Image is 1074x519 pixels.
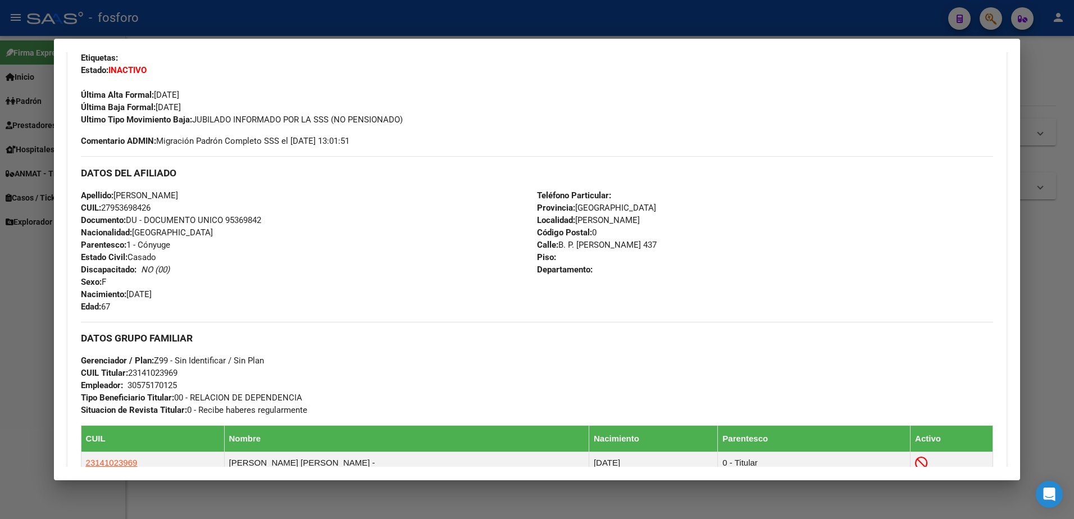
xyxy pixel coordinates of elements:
[537,252,556,262] strong: Piso:
[81,190,113,201] strong: Apellido:
[81,368,128,378] strong: CUIL Titular:
[537,190,611,201] strong: Teléfono Particular:
[81,368,178,378] span: 23141023969
[81,190,178,201] span: [PERSON_NAME]
[108,65,147,75] strong: INACTIVO
[81,115,192,125] strong: Ultimo Tipo Movimiento Baja:
[81,425,224,452] th: CUIL
[81,405,307,415] span: 0 - Recibe haberes regularmente
[81,302,110,312] span: 67
[81,65,108,75] strong: Estado:
[537,240,657,250] span: B. P. [PERSON_NAME] 437
[537,203,656,213] span: [GEOGRAPHIC_DATA]
[81,277,106,287] span: F
[81,115,403,125] span: JUBILADO INFORMADO POR LA SSS (NO PENSIONADO)
[718,425,911,452] th: Parentesco
[81,302,101,312] strong: Edad:
[81,252,156,262] span: Casado
[81,227,132,238] strong: Nacionalidad:
[81,289,126,299] strong: Nacimiento:
[81,393,302,403] span: 00 - RELACION DE DEPENDENCIA
[81,289,152,299] span: [DATE]
[537,265,593,275] strong: Departamento:
[537,215,575,225] strong: Localidad:
[81,90,154,100] strong: Última Alta Formal:
[81,102,156,112] strong: Última Baja Formal:
[81,277,102,287] strong: Sexo:
[81,252,128,262] strong: Estado Civil:
[537,240,558,250] strong: Calle:
[81,265,136,275] strong: Discapacitado:
[81,102,181,112] span: [DATE]
[81,356,264,366] span: Z99 - Sin Identificar / Sin Plan
[81,53,118,63] strong: Etiquetas:
[81,167,994,179] h3: DATOS DEL AFILIADO
[81,240,126,250] strong: Parentesco:
[589,452,717,474] td: [DATE]
[81,215,126,225] strong: Documento:
[81,203,151,213] span: 27953698426
[128,379,177,391] div: 30575170125
[86,458,138,467] span: 23141023969
[81,215,261,225] span: DU - DOCUMENTO UNICO 95369842
[81,203,101,213] strong: CUIL:
[81,380,123,390] strong: Empleador:
[1036,481,1063,508] div: Open Intercom Messenger
[81,405,187,415] strong: Situacion de Revista Titular:
[81,136,156,146] strong: Comentario ADMIN:
[224,452,589,474] td: [PERSON_NAME] [PERSON_NAME] -
[81,332,994,344] h3: DATOS GRUPO FAMILIAR
[81,90,179,100] span: [DATE]
[141,265,170,275] i: NO (00)
[537,227,592,238] strong: Código Postal:
[537,203,575,213] strong: Provincia:
[537,215,640,225] span: [PERSON_NAME]
[718,452,911,474] td: 0 - Titular
[81,240,170,250] span: 1 - Cónyuge
[537,227,597,238] span: 0
[589,425,717,452] th: Nacimiento
[81,356,154,366] strong: Gerenciador / Plan:
[81,135,349,147] span: Migración Padrón Completo SSS el [DATE] 13:01:51
[81,393,174,403] strong: Tipo Beneficiario Titular:
[81,227,213,238] span: [GEOGRAPHIC_DATA]
[224,425,589,452] th: Nombre
[911,425,993,452] th: Activo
